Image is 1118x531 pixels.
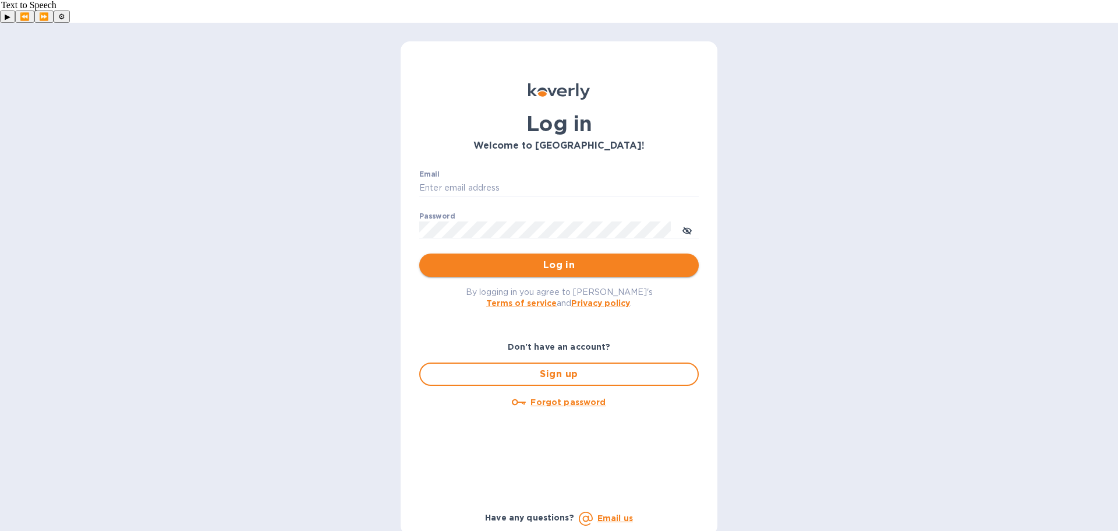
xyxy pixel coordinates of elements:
input: Enter email address [419,180,699,197]
img: Koverly [528,83,590,100]
label: Password [419,213,455,220]
button: toggle password visibility [675,218,699,241]
h3: Welcome to [GEOGRAPHIC_DATA]! [419,140,699,152]
b: Don't have an account? [508,342,611,351]
b: Have any questions? [485,513,574,522]
span: Log in [429,258,689,272]
button: Settings [54,10,70,23]
button: Previous [15,10,34,23]
a: Privacy policy [571,298,630,308]
a: Terms of service [486,298,557,308]
button: Forward [34,10,54,23]
h1: Log in [419,111,699,136]
label: Email [419,171,440,178]
u: Forgot password [530,398,606,407]
button: Sign up [419,363,699,386]
span: Sign up [430,367,688,381]
a: Email us [597,514,633,523]
button: Log in [419,254,699,277]
span: By logging in you agree to [PERSON_NAME]'s and . [466,287,653,308]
